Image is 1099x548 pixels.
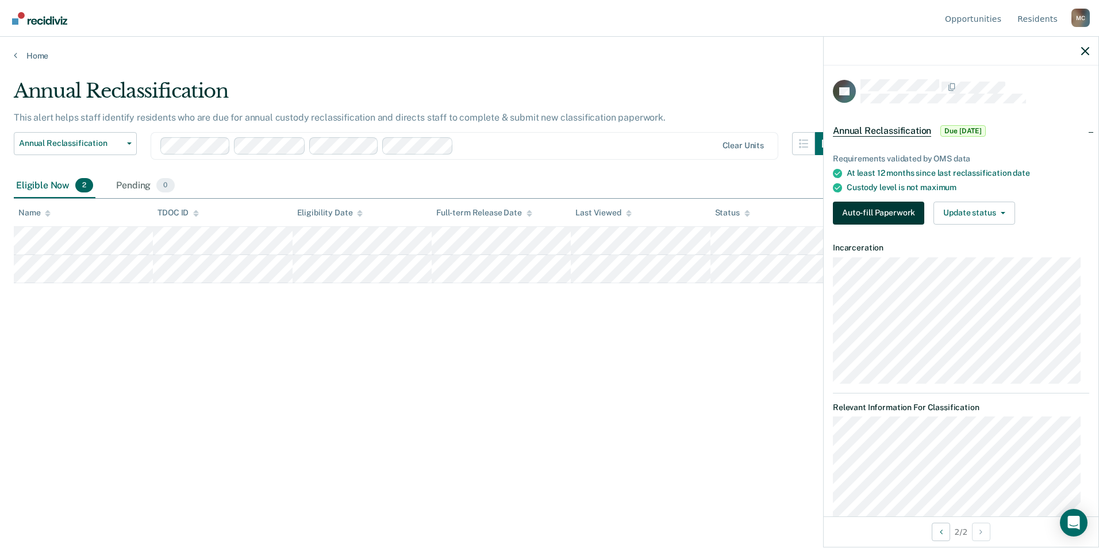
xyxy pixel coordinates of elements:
button: Auto-fill Paperwork [833,202,924,225]
p: This alert helps staff identify residents who are due for annual custody reclassification and dir... [14,112,666,123]
div: Clear units [723,141,764,150]
span: Due [DATE] [940,125,986,137]
div: Annual ReclassificationDue [DATE] [824,113,1098,149]
span: 0 [156,178,174,193]
button: Update status [933,202,1015,225]
div: Eligibility Date [297,208,363,218]
span: Annual Reclassification [19,138,122,148]
dt: Incarceration [833,243,1089,253]
div: M C [1071,9,1090,27]
div: 2 / 2 [824,516,1098,547]
div: Custody level is not [847,183,1089,192]
div: At least 12 months since last reclassification [847,168,1089,178]
button: Previous Opportunity [932,523,950,541]
div: Annual Reclassification [14,79,838,112]
a: Navigate to form link [833,202,929,225]
button: Next Opportunity [972,523,990,541]
div: TDOC ID [157,208,199,218]
div: Name [18,208,51,218]
div: Requirements validated by OMS data [833,154,1089,164]
div: Pending [114,173,176,199]
div: Open Intercom Messenger [1060,509,1088,537]
span: date [1013,168,1029,177]
div: Full-term Release Date [436,208,532,218]
div: Status [715,208,750,218]
span: 2 [75,178,93,193]
span: maximum [920,183,956,192]
img: Recidiviz [12,12,67,25]
div: Last Viewed [575,208,631,218]
a: Home [14,51,1085,61]
div: Eligible Now [14,173,95,199]
span: Annual Reclassification [833,125,931,137]
dt: Relevant Information For Classification [833,403,1089,412]
button: Profile dropdown button [1071,9,1090,27]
